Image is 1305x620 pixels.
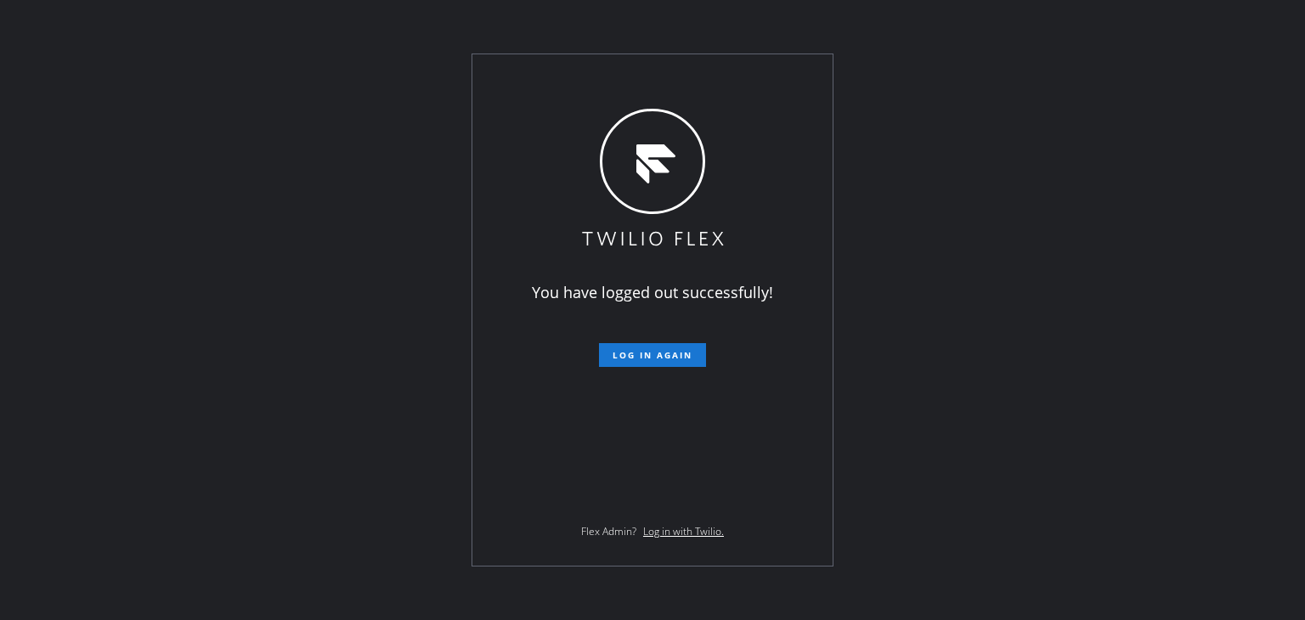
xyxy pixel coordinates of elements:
[643,524,724,538] a: Log in with Twilio.
[581,524,636,538] span: Flex Admin?
[599,343,706,367] button: Log in again
[532,282,773,302] span: You have logged out successfully!
[613,349,692,361] span: Log in again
